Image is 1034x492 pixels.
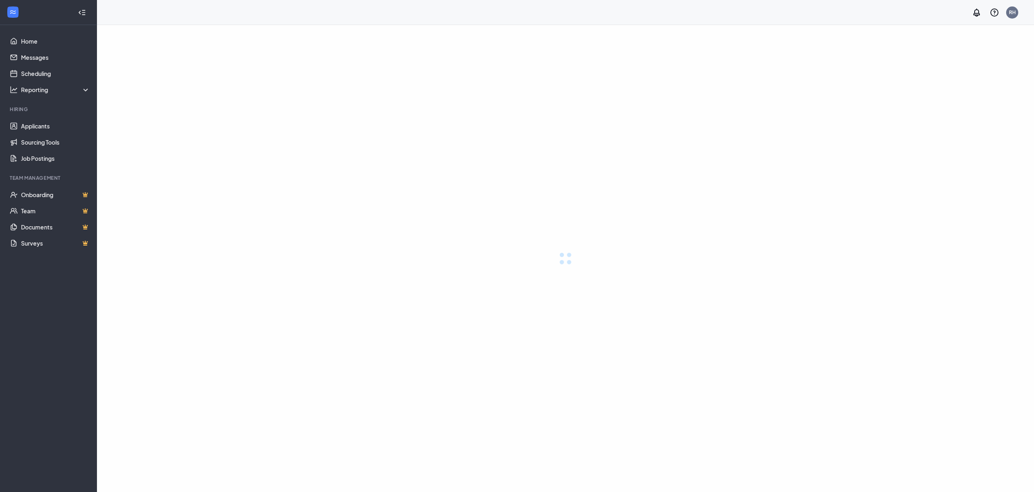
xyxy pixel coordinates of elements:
svg: Notifications [972,8,981,17]
a: TeamCrown [21,203,90,219]
a: DocumentsCrown [21,219,90,235]
a: OnboardingCrown [21,187,90,203]
div: RH [1009,9,1016,16]
a: SurveysCrown [21,235,90,251]
svg: WorkstreamLogo [9,8,17,16]
a: Scheduling [21,65,90,82]
div: Hiring [10,106,88,113]
a: Messages [21,49,90,65]
div: Reporting [21,86,90,94]
svg: Collapse [78,8,86,17]
a: Sourcing Tools [21,134,90,150]
div: Team Management [10,175,88,181]
svg: QuestionInfo [990,8,999,17]
a: Applicants [21,118,90,134]
a: Home [21,33,90,49]
a: Job Postings [21,150,90,166]
svg: Analysis [10,86,18,94]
